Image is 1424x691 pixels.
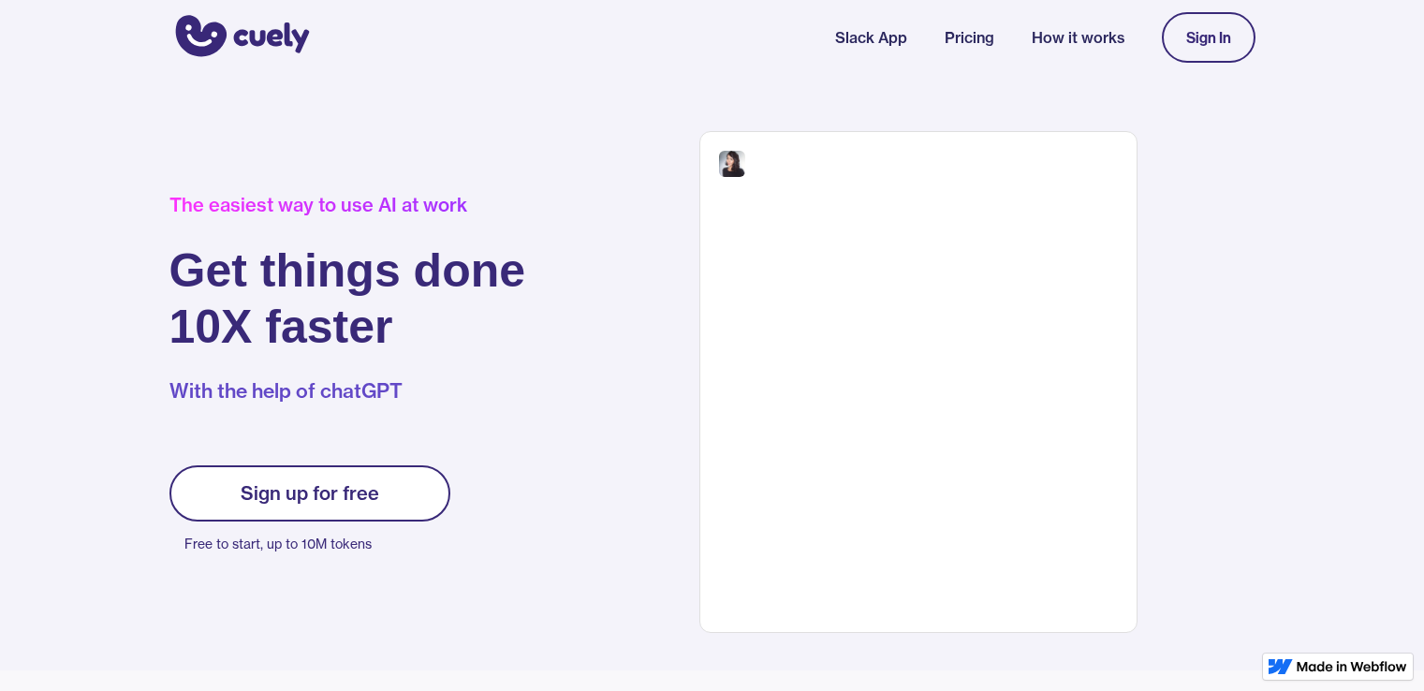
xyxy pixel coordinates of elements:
[169,243,526,355] h1: Get things done 10X faster
[1186,29,1231,46] div: Sign In
[1297,661,1407,672] img: Made in Webflow
[1162,12,1255,63] a: Sign In
[835,26,907,49] a: Slack App
[169,465,450,522] a: Sign up for free
[945,26,994,49] a: Pricing
[1032,26,1124,49] a: How it works
[169,377,526,405] p: With the help of chatGPT
[184,531,450,557] p: Free to start, up to 10M tokens
[169,3,310,72] a: home
[169,194,526,216] div: The easiest way to use AI at work
[241,482,379,505] div: Sign up for free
